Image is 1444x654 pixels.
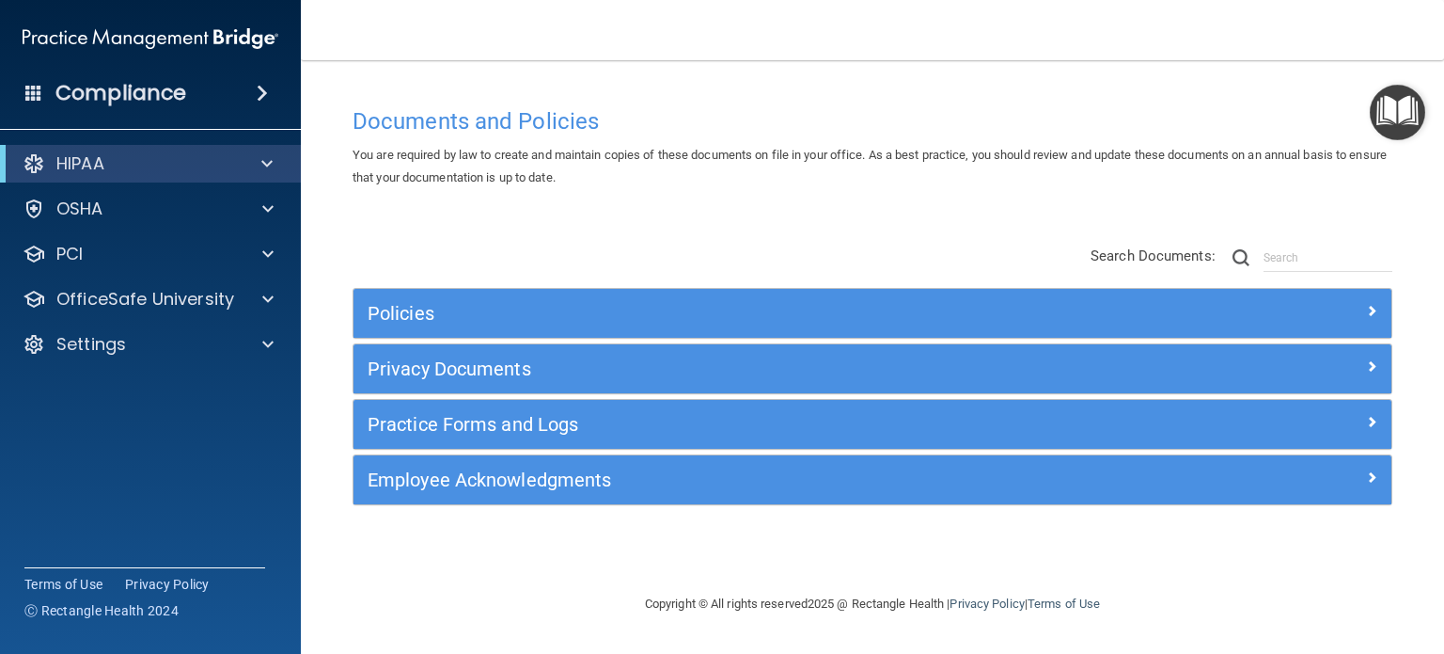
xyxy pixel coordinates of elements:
[24,601,179,620] span: Ⓒ Rectangle Health 2024
[23,152,273,175] a: HIPAA
[23,288,274,311] a: OfficeSafe University
[24,575,102,594] a: Terms of Use
[368,298,1377,328] a: Policies
[23,333,274,356] a: Settings
[23,243,274,265] a: PCI
[56,243,83,265] p: PCI
[950,597,1024,611] a: Privacy Policy
[1370,85,1425,140] button: Open Resource Center
[56,198,103,220] p: OSHA
[1263,244,1392,272] input: Search
[368,470,1118,490] h5: Employee Acknowledgments
[56,288,234,311] p: OfficeSafe University
[353,109,1392,134] h4: Documents and Policies
[56,152,104,175] p: HIPAA
[1028,597,1100,611] a: Terms of Use
[1120,521,1421,596] iframe: Drift Widget Chat Controller
[368,409,1377,439] a: Practice Forms and Logs
[368,354,1377,384] a: Privacy Documents
[1091,247,1216,264] span: Search Documents:
[529,574,1216,634] div: Copyright © All rights reserved 2025 @ Rectangle Health | |
[125,575,210,594] a: Privacy Policy
[55,80,186,106] h4: Compliance
[23,198,274,220] a: OSHA
[1232,249,1249,266] img: ic-search.3b580494.png
[353,148,1387,184] span: You are required by law to create and maintain copies of these documents on file in your office. ...
[23,20,278,57] img: PMB logo
[368,465,1377,495] a: Employee Acknowledgments
[368,414,1118,435] h5: Practice Forms and Logs
[368,359,1118,379] h5: Privacy Documents
[56,333,126,356] p: Settings
[368,303,1118,324] h5: Policies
